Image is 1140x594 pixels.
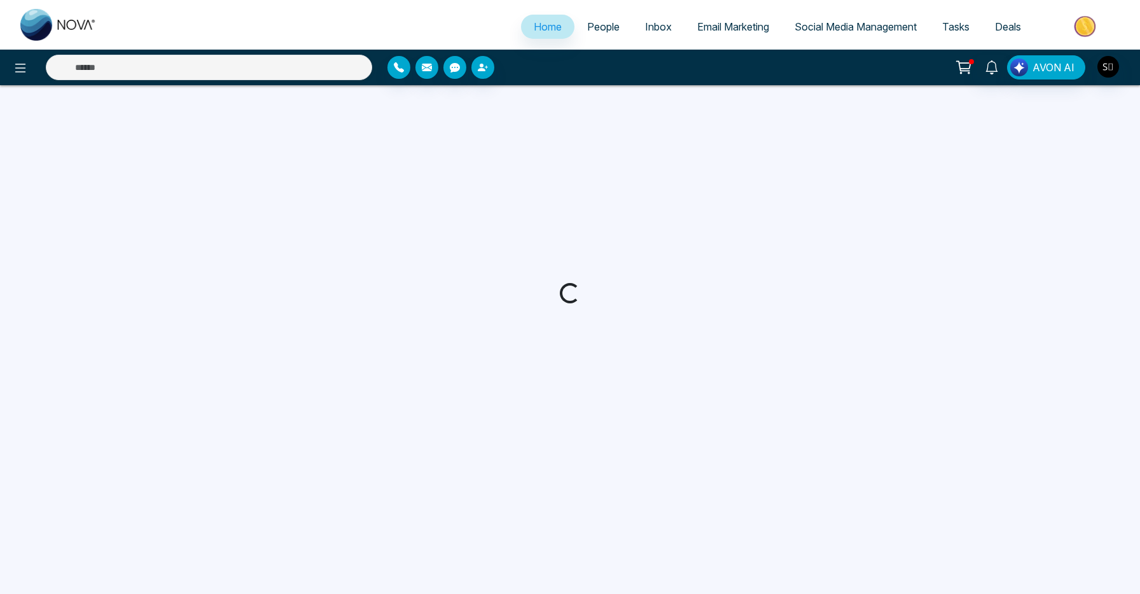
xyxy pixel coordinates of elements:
[632,15,685,39] a: Inbox
[942,20,970,33] span: Tasks
[1097,56,1119,78] img: User Avatar
[645,20,672,33] span: Inbox
[1010,59,1028,76] img: Lead Flow
[534,20,562,33] span: Home
[782,15,929,39] a: Social Media Management
[795,20,917,33] span: Social Media Management
[982,15,1034,39] a: Deals
[929,15,982,39] a: Tasks
[1032,60,1074,75] span: AVON AI
[587,20,620,33] span: People
[1007,55,1085,79] button: AVON AI
[20,9,97,41] img: Nova CRM Logo
[521,15,574,39] a: Home
[685,15,782,39] a: Email Marketing
[697,20,769,33] span: Email Marketing
[995,20,1021,33] span: Deals
[1040,12,1132,41] img: Market-place.gif
[574,15,632,39] a: People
